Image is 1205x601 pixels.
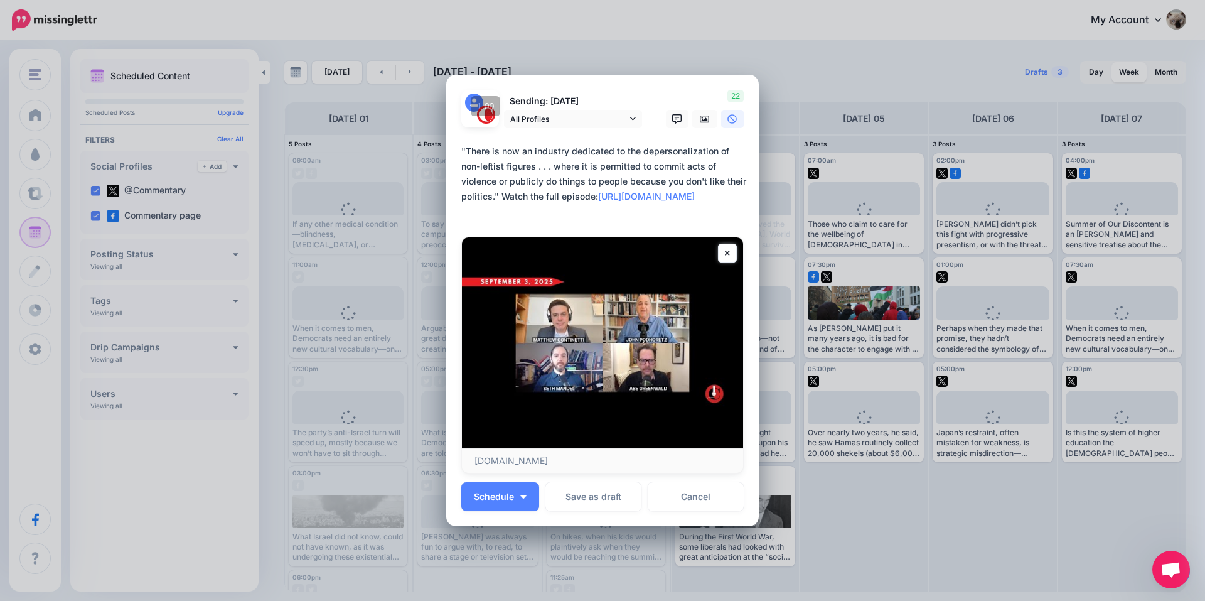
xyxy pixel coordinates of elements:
span: All Profiles [510,112,627,126]
button: Save as draft [545,482,641,511]
a: All Profiles [504,110,642,128]
a: Cancel [648,482,744,511]
span: Schedule [474,492,514,501]
div: "There is now an industry dedicated to the depersonalization of non-leftist figures . . . where i... [461,144,750,204]
p: Sending: [DATE] [504,94,642,109]
img: user_default_image.png [465,94,483,112]
p: [DOMAIN_NAME] [474,455,731,467]
span: 22 [727,90,744,102]
button: Schedule [461,482,539,511]
img: arrow-down-white.png [520,495,527,499]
